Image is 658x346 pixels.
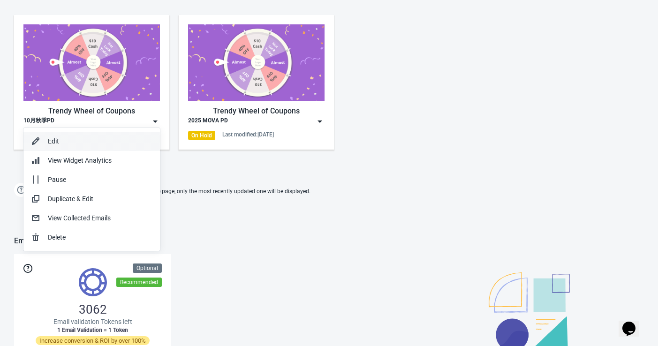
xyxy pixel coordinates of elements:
[23,24,160,101] img: trendy_game.png
[151,117,160,126] img: dropdown.png
[619,308,649,337] iframe: chat widget
[53,317,132,326] span: Email validation Tokens left
[23,189,160,209] button: Duplicate & Edit
[116,278,162,287] div: Recommended
[48,213,152,223] div: View Collected Emails
[188,117,228,126] div: 2025 MOVA PD
[79,268,107,296] img: tokens.svg
[48,175,152,185] div: Pause
[33,184,310,199] span: If two Widgets are enabled and targeting the same page, only the most recently updated one will b...
[23,105,160,117] div: Trendy Wheel of Coupons
[133,263,162,273] div: Optional
[48,157,112,164] span: View Widget Analytics
[14,183,28,197] img: help.png
[23,151,160,170] button: View Widget Analytics
[48,136,152,146] div: Edit
[23,170,160,189] button: Pause
[23,132,160,151] button: Edit
[222,131,274,138] div: Last modified: [DATE]
[23,228,160,247] button: Delete
[23,117,54,126] div: 10月秋季PD
[48,233,152,242] div: Delete
[57,326,128,334] span: 1 Email Validation = 1 Token
[188,105,325,117] div: Trendy Wheel of Coupons
[23,209,160,228] button: View Collected Emails
[315,117,325,126] img: dropdown.png
[36,336,150,345] span: Increase conversion & ROI by over 100%
[188,24,325,101] img: trendy_game.png
[48,194,152,204] div: Duplicate & Edit
[188,131,215,140] div: On Hold
[79,302,107,317] span: 3062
